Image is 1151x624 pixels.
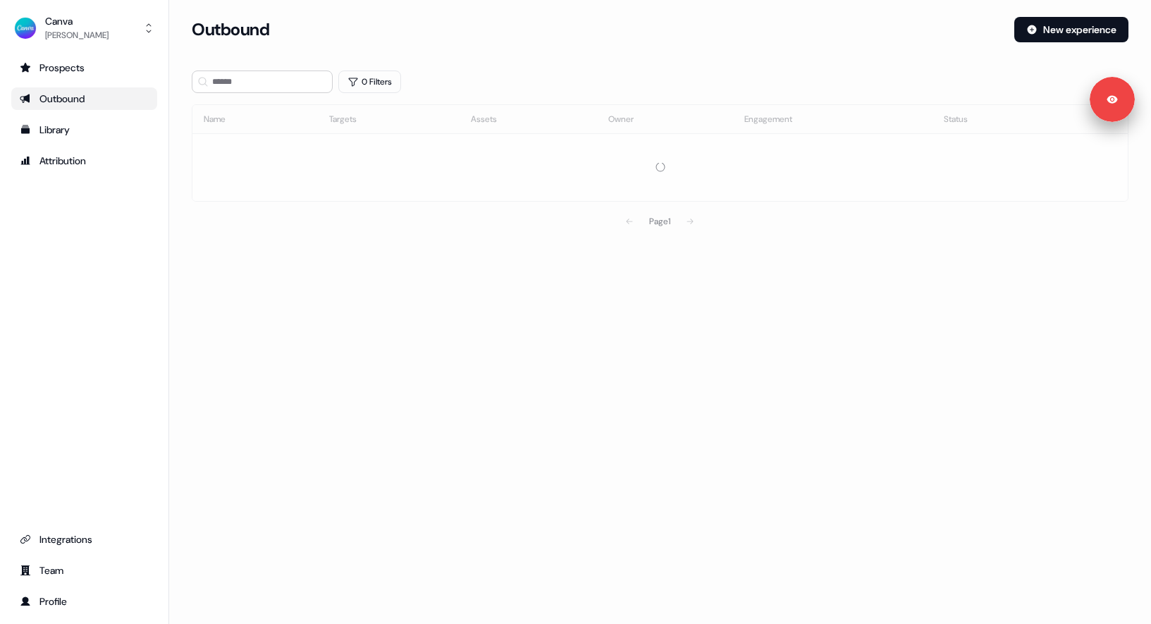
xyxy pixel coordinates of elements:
a: Go to attribution [11,149,157,172]
div: Attribution [20,154,149,168]
a: Go to outbound experience [11,87,157,110]
h3: Outbound [192,19,269,40]
div: Profile [20,594,149,608]
div: Integrations [20,532,149,546]
div: Team [20,563,149,577]
button: 0 Filters [338,71,401,93]
button: Canva[PERSON_NAME] [11,11,157,45]
div: Library [20,123,149,137]
div: [PERSON_NAME] [45,28,109,42]
button: New experience [1014,17,1128,42]
a: Go to integrations [11,528,157,551]
a: Go to profile [11,590,157,613]
a: Go to prospects [11,56,157,79]
div: Outbound [20,92,149,106]
a: Go to team [11,559,157,582]
div: Canva [45,14,109,28]
a: Go to templates [11,118,157,141]
div: Prospects [20,61,149,75]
